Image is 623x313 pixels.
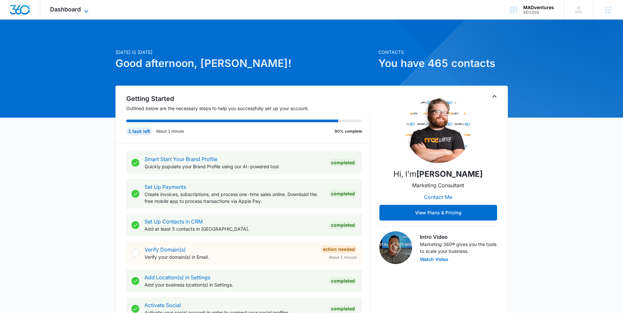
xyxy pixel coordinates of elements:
[115,49,374,56] p: [DATE] is [DATE]
[329,159,357,167] div: Completed
[523,10,554,15] div: account id
[379,205,497,221] button: View Plans & Pricing
[416,169,483,179] strong: [PERSON_NAME]
[126,105,370,112] p: Outlined below are the necessary steps to help you successfully set up your account.
[145,225,324,232] p: Add at least 5 contacts in [GEOGRAPHIC_DATA].
[50,6,81,13] span: Dashboard
[115,56,374,71] h1: Good afternoon, [PERSON_NAME]!
[420,233,497,241] h3: Intro Video
[145,281,324,288] p: Add your business location(s) in Settings.
[491,92,498,100] button: Toggle Collapse
[378,56,508,71] h1: You have 465 contacts
[329,190,357,198] div: Completed
[329,277,357,285] div: Completed
[420,241,497,255] p: Marketing 360® gives you the tools to scale your business.
[145,302,181,308] a: Activate Social
[145,246,186,253] a: Verify Domain(s)
[145,163,324,170] p: Quickly populate your Brand Profile using our AI-powered tool.
[145,191,324,205] p: Create invoices, subscriptions, and process one-time sales online. Download the free mobile app t...
[145,218,203,225] a: Set Up Contacts in CRM
[335,128,362,134] p: 90% complete
[329,255,357,260] span: About 1 minute
[378,49,508,56] p: Contacts
[145,184,186,190] a: Set Up Payments
[417,189,459,205] button: Contact Me
[145,254,316,260] p: Verify your domain(s) in Email.
[156,128,184,134] p: About 1 minute
[321,245,357,253] div: Action Needed
[329,221,357,229] div: Completed
[412,181,464,189] p: Marketing Consultant
[126,94,370,104] h2: Getting Started
[126,127,152,135] div: 1 task left
[379,231,412,264] img: Intro Video
[145,274,210,281] a: Add Location(s) in Settings
[393,168,483,180] p: Hi, I'm
[420,257,448,262] button: Watch Video
[145,156,217,162] a: Smart Start Your Brand Profile
[406,98,471,163] img: Tyler Peterson
[329,305,357,313] div: Completed
[523,5,554,10] div: account name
